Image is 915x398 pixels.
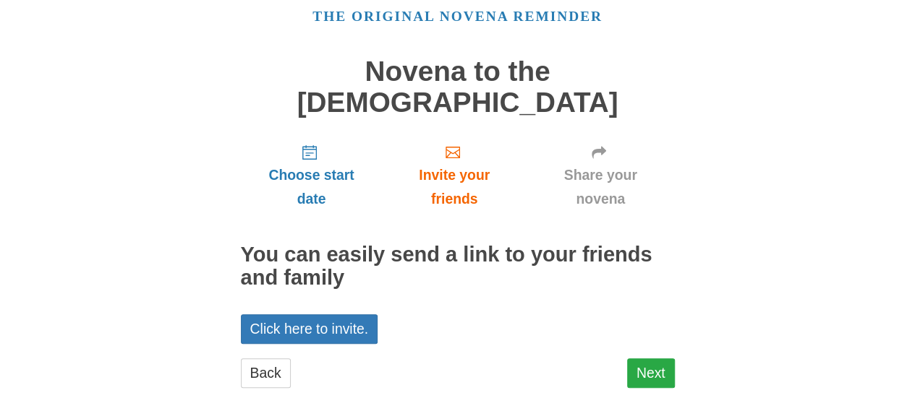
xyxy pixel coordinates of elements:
[627,358,675,388] a: Next
[241,132,383,218] a: Choose start date
[541,163,660,211] span: Share your novena
[396,163,511,211] span: Invite your friends
[241,243,675,290] h2: You can easily send a link to your friends and family
[255,163,368,211] span: Choose start date
[241,56,675,118] h1: Novena to the [DEMOGRAPHIC_DATA]
[382,132,526,218] a: Invite your friends
[241,358,291,388] a: Back
[527,132,675,218] a: Share your novena
[241,314,378,344] a: Click here to invite.
[312,9,603,24] a: The original novena reminder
